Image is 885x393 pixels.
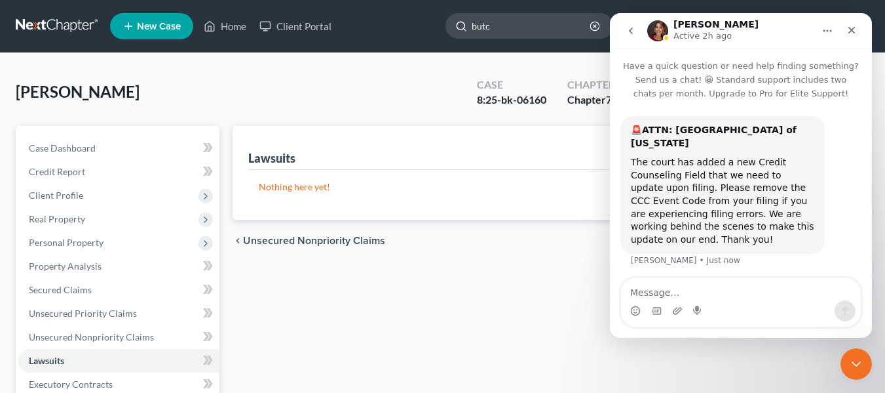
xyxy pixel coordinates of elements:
[18,160,219,184] a: Credit Report
[18,136,219,160] a: Case Dashboard
[233,236,385,246] button: chevron_left Unsecured Nonpriority Claims
[610,13,872,338] iframe: Intercom live chat
[248,150,295,166] div: Lawsuits
[29,284,92,295] span: Secured Claims
[29,331,154,342] span: Unsecured Nonpriority Claims
[567,93,615,108] div: Chapter
[472,14,592,38] input: Search by name...
[29,190,83,201] span: Client Profile
[567,77,615,93] div: Chapter
[606,93,612,106] span: 7
[29,308,137,319] span: Unsecured Priority Claims
[29,260,102,272] span: Property Analysis
[18,349,219,373] a: Lawsuits
[197,14,253,38] a: Home
[243,236,385,246] span: Unsecured Nonpriority Claims
[29,237,104,248] span: Personal Property
[16,82,140,101] span: [PERSON_NAME]
[18,255,219,278] a: Property Analysis
[477,93,546,108] div: 8:25-bk-06160
[29,213,85,224] span: Real Property
[18,278,219,302] a: Secured Claims
[29,142,96,154] span: Case Dashboard
[18,302,219,325] a: Unsecured Priority Claims
[18,325,219,349] a: Unsecured Nonpriority Claims
[29,379,113,390] span: Executory Contracts
[137,22,181,31] span: New Case
[840,348,872,380] iframe: Intercom live chat
[253,14,338,38] a: Client Portal
[29,355,64,366] span: Lawsuits
[29,166,85,177] span: Credit Report
[477,77,546,93] div: Case
[259,180,843,194] p: Nothing here yet!
[233,236,243,246] i: chevron_left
